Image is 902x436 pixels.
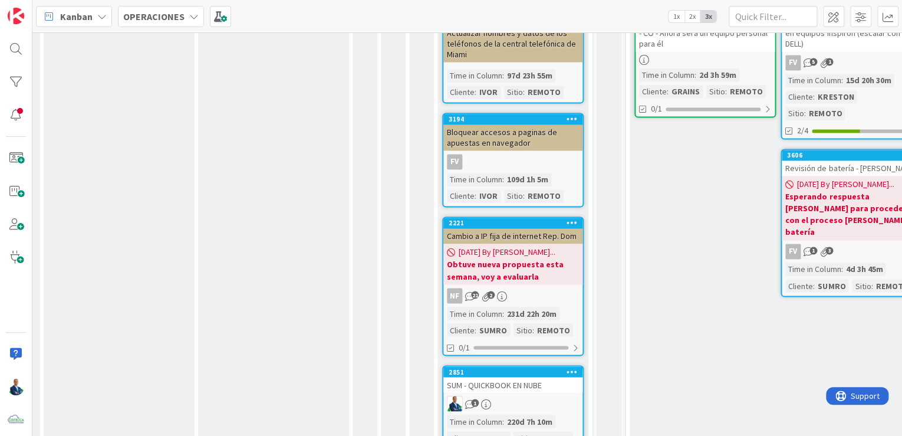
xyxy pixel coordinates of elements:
a: 2221Cambio a IP fija de internet Rep. Dom[DATE] By [PERSON_NAME]...Obtuve nueva propuesta esta se... [442,217,584,356]
span: Support [25,2,54,16]
div: SUM - QUICKBOOK EN NUBE [443,377,582,392]
span: : [667,85,669,98]
span: [DATE] By [PERSON_NAME]... [797,178,894,191]
div: IVOR [476,189,501,202]
b: OPERACIONES [123,11,185,22]
div: FV [785,244,801,259]
div: REMOTO [727,85,766,98]
div: SUMRO [815,279,848,292]
div: Cliente [447,86,475,99]
b: Obtuve nueva propuesta esta semana, voy a evaluarla [447,258,579,282]
span: 0/1 [651,103,662,115]
span: 21 [471,291,479,299]
div: Cambio a IP fija de internet Rep. Dom [443,228,582,244]
span: 1x [669,11,684,22]
div: Sitio [513,323,532,336]
div: Sitio [706,85,725,98]
span: : [502,69,504,82]
div: SUMRO [476,323,510,336]
div: 2221 [449,219,582,227]
div: 4d 3h 45m [842,263,885,276]
span: 1 [809,247,817,254]
div: Bloquear accesos a paginas de apuestas en navegador [443,124,582,150]
span: : [725,85,727,98]
img: GA [8,379,24,395]
span: : [502,173,504,186]
div: GA [443,396,582,411]
div: Actualizar nombres y datos de los teléfonos de la central telefónica de Miami [443,15,582,62]
div: IVOR [476,86,501,99]
div: FV [785,55,801,70]
div: Sitio [504,86,523,99]
div: 2221Cambio a IP fija de internet Rep. Dom [443,218,582,244]
img: GA [447,396,462,411]
div: Cliente [639,85,667,98]
div: FV [443,154,582,169]
span: : [871,279,873,292]
div: Time in Column [447,173,502,186]
div: 231d 22h 20m [504,307,559,320]
div: NF [447,288,462,303]
span: : [523,86,525,99]
div: Cliente [785,90,813,103]
div: Caso [PERSON_NAME] - GRA-LAT-06-LP - CO - Ahora será un equipo personal para él [636,15,775,51]
span: 3 [825,247,833,254]
div: 109d 1h 5m [504,173,551,186]
span: : [502,307,504,320]
a: Caso [PERSON_NAME] - GRA-LAT-06-LP - CO - Ahora será un equipo personal para élTime in Column:2d ... [634,3,776,117]
div: REMOTO [534,323,573,336]
span: : [694,68,696,81]
span: : [532,323,534,336]
span: 1 [825,58,833,65]
span: : [841,263,842,276]
div: REMOTO [525,189,564,202]
img: avatar [8,412,24,428]
span: : [475,86,476,99]
span: : [813,90,815,103]
a: 3194Bloquear accesos a paginas de apuestas en navegadorFVTime in Column:109d 1h 5mCliente:IVORSit... [442,113,584,207]
div: 2851 [449,368,582,376]
div: Sitio [852,279,871,292]
div: Time in Column [447,69,502,82]
span: : [804,107,806,120]
div: 97d 23h 55m [504,69,555,82]
div: NF [443,288,582,303]
span: 2x [684,11,700,22]
span: : [841,74,842,87]
div: 220d 7h 10m [504,415,555,428]
div: Time in Column [447,415,502,428]
div: Time in Column [785,74,841,87]
span: : [475,323,476,336]
div: 15d 20h 30m [842,74,894,87]
div: Cliente [447,323,475,336]
div: Sitio [504,189,523,202]
div: 2851 [443,366,582,377]
span: : [502,415,504,428]
div: Time in Column [785,263,841,276]
div: 3194 [449,115,582,123]
a: Actualizar nombres y datos de los teléfonos de la central telefónica de MiamiTime in Column:97d 2... [442,14,584,103]
div: REMOTO [525,86,564,99]
div: Time in Column [447,307,502,320]
div: Actualizar nombres y datos de los teléfonos de la central telefónica de Miami [443,25,582,62]
div: 2221 [443,218,582,228]
input: Quick Filter... [729,6,817,27]
span: 1 [471,399,479,407]
div: REMOTO [806,107,845,120]
span: 2 [487,291,495,299]
span: [DATE] By [PERSON_NAME]... [459,246,555,258]
span: 2/4 [797,124,808,137]
span: 0/1 [459,341,470,353]
div: 3194Bloquear accesos a paginas de apuestas en navegador [443,114,582,150]
div: 2d 3h 59m [696,68,739,81]
div: GRAINS [669,85,703,98]
div: 2851SUM - QUICKBOOK EN NUBE [443,366,582,392]
img: Visit kanbanzone.com [8,8,24,24]
span: 3x [700,11,716,22]
span: : [475,189,476,202]
div: Cliente [785,279,813,292]
span: : [813,279,815,292]
div: KRESTON [815,90,857,103]
div: Cliente [447,189,475,202]
div: Sitio [785,107,804,120]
